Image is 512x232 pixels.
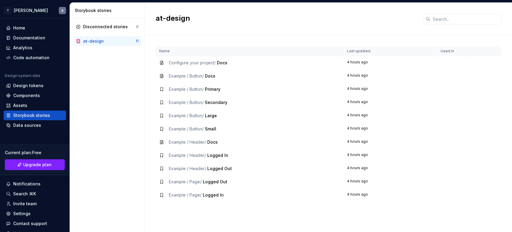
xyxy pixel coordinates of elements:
td: 4 hours ago [343,56,437,70]
a: Code automation [4,53,66,63]
td: 4 hours ago [343,136,437,149]
td: 4 hours ago [343,175,437,188]
div: Data sources [13,122,41,128]
span: Example / Button / [169,126,204,131]
span: Upgrade plan [23,162,52,168]
span: Example / Button / [169,100,204,105]
div: Search ⌘K [13,191,36,197]
div: Documentation [13,35,45,41]
span: Small [205,126,216,131]
span: Configure your project / [169,60,216,65]
span: Example / Header / [169,139,206,145]
span: Example / Page / [169,179,202,184]
a: Invite team [4,199,66,209]
div: Analytics [13,45,32,51]
div: Storybook stories [13,112,50,118]
a: Home [4,23,66,33]
span: Secondary [205,100,227,105]
span: Example / Page / [169,192,202,197]
div: Disconnected stories [83,24,128,30]
div: Notifications [13,181,40,187]
span: Docs [217,60,227,65]
td: 4 hours ago [343,96,437,109]
div: Storybook stories [75,8,142,14]
td: 4 hours ago [343,188,437,202]
a: Disconnected stories0 [73,22,141,32]
td: 4 hours ago [343,122,437,136]
div: Components [13,93,40,99]
td: 4 hours ago [343,149,437,162]
a: Analytics [4,43,66,53]
div: 11 [136,39,139,44]
span: Logged In [203,192,224,197]
button: T[PERSON_NAME]A [1,4,68,17]
div: Code automation [13,55,49,61]
button: Upgrade plan [5,159,65,170]
span: Docs [205,73,215,78]
span: Logged Out [207,166,232,171]
a: Design tokens [4,81,66,90]
div: A [61,8,64,13]
div: Home [13,25,25,31]
span: Example / Button / [169,73,204,78]
th: Name [156,46,343,56]
div: Current plan : Free [5,150,65,156]
span: Logged Out [203,179,227,184]
button: Notifications [4,179,66,189]
div: Settings [13,211,31,217]
div: Design system data [5,73,40,78]
a: Settings [4,209,66,218]
span: Example / Button / [169,113,204,118]
a: Documentation [4,33,66,43]
span: Example / Button / [169,87,204,92]
th: Used in [437,46,470,56]
div: Contact support [13,221,47,227]
div: Invite team [13,201,37,207]
td: 4 hours ago [343,162,437,175]
span: Docs [207,139,218,145]
div: Assets [13,102,27,108]
a: Data sources [4,121,66,130]
th: Last updated [343,46,437,56]
a: Assets [4,101,66,110]
div: [PERSON_NAME] [14,8,48,14]
td: 4 hours ago [343,83,437,96]
div: T [4,7,11,14]
h2: at-design [156,14,416,23]
input: Search... [430,14,501,24]
a: Components [4,91,66,100]
div: 0 [136,24,139,29]
td: 4 hours ago [343,69,437,83]
span: Example / Header / [169,153,206,158]
span: Primary [205,87,220,92]
div: Design tokens [13,83,43,89]
span: Large [205,113,217,118]
a: at-design11 [73,36,141,46]
div: at-design [83,38,104,44]
button: Contact support [4,219,66,228]
span: Logged In [207,153,228,158]
a: Storybook stories [4,111,66,120]
button: Search ⌘K [4,189,66,199]
td: 4 hours ago [343,109,437,122]
span: Example / Header / [169,166,206,171]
